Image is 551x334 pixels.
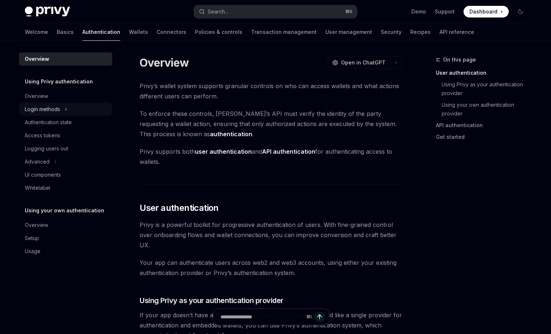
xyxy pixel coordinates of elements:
a: Overview [19,219,112,232]
div: Access tokens [25,131,60,140]
div: Setup [25,234,39,243]
span: Dashboard [469,8,497,15]
a: Logging users out [19,142,112,155]
input: Ask a question... [220,309,303,325]
button: Open in ChatGPT [328,56,390,69]
span: User authentication [140,202,219,214]
div: UI components [25,170,61,179]
a: Authentication state [19,116,112,129]
a: Overview [19,52,112,66]
a: Basics [57,23,74,41]
div: Login methods [25,105,60,114]
strong: authentication [210,130,252,138]
div: Logging users out [25,144,68,153]
button: Send message [314,312,325,322]
span: Privy’s wallet system supports granular controls on who can access wallets and what actions diffe... [140,81,402,101]
a: Wallets [129,23,148,41]
h5: Using your own authentication [25,206,104,215]
button: Toggle dark mode [515,6,526,17]
a: API reference [439,23,474,41]
a: Overview [19,90,112,103]
a: Using Privy as your authentication provider [436,79,532,99]
span: To enforce these controls, [PERSON_NAME]’s API must verify the identity of the party requesting a... [140,109,402,139]
a: UI components [19,168,112,181]
strong: API authentication [262,148,315,155]
span: Privy supports both and for authenticating access to wallets. [140,146,402,167]
a: Policies & controls [195,23,242,41]
a: Usage [19,245,112,258]
a: Support [435,8,455,15]
a: User authentication [436,67,532,79]
button: Open search [194,5,357,18]
span: Open in ChatGPT [341,59,386,66]
button: Toggle Login methods section [19,103,112,116]
a: Dashboard [464,6,509,17]
div: Search... [208,7,228,16]
a: Using your own authentication provider [436,99,532,119]
div: Whitelabel [25,184,50,192]
div: Overview [25,55,49,63]
a: Connectors [157,23,186,41]
span: ⌘ K [345,9,353,15]
a: Setup [19,232,112,245]
a: Security [381,23,402,41]
a: Get started [436,131,532,143]
a: Demo [411,8,426,15]
span: On this page [443,55,476,64]
h5: Using Privy authentication [25,77,93,86]
a: Authentication [82,23,120,41]
img: dark logo [25,7,70,17]
div: Overview [25,221,48,229]
a: Whitelabel [19,181,112,194]
a: Access tokens [19,129,112,142]
a: Transaction management [251,23,317,41]
span: Your app can authenticate users across web2 and web3 accounts, using either your existing authent... [140,258,402,278]
a: API authentication [436,119,532,131]
span: Using Privy as your authentication provider [140,295,284,306]
span: Privy is a powerful toolkit for progressive authentication of users. With fine-grained control ov... [140,220,402,250]
div: Authentication state [25,118,72,127]
a: Recipes [410,23,431,41]
div: Advanced [25,157,50,166]
a: Welcome [25,23,48,41]
button: Toggle Advanced section [19,155,112,168]
a: User management [325,23,372,41]
strong: user authentication [195,148,252,155]
div: Overview [25,92,48,101]
h1: Overview [140,56,189,69]
div: Usage [25,247,40,256]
